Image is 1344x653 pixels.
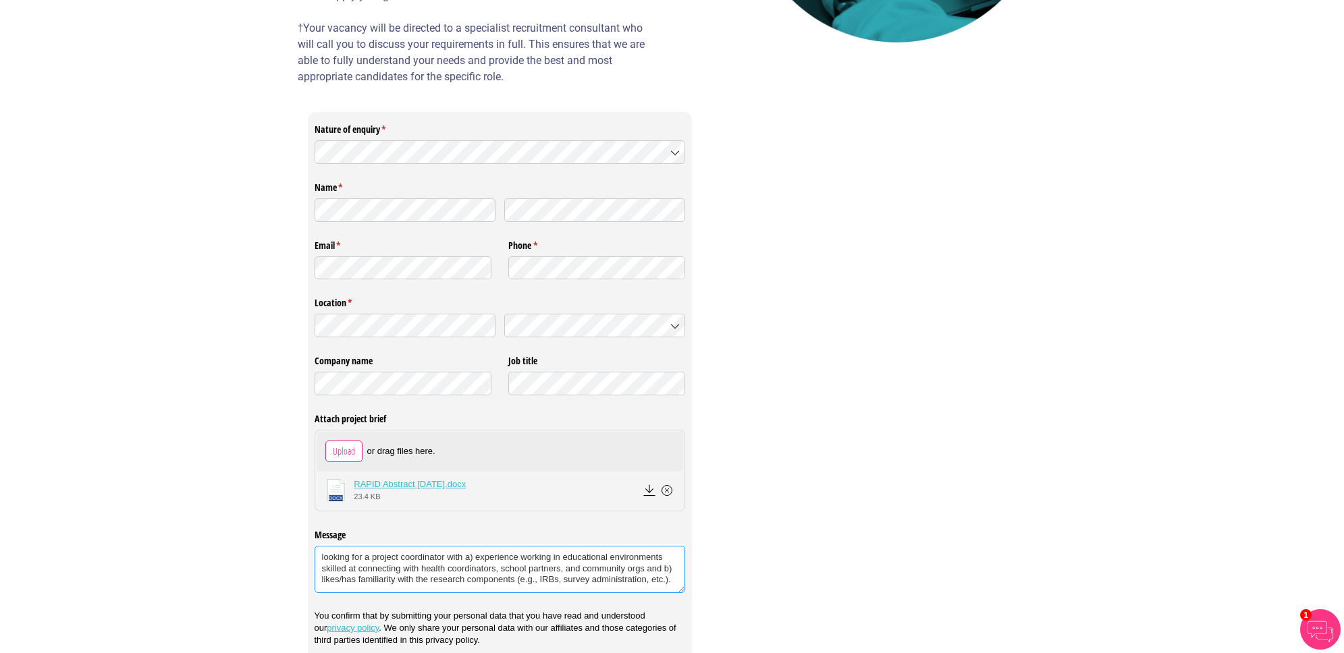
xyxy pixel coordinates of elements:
[660,483,674,498] button: Remove RAPID Abstract 9Oct2024.docx
[642,483,657,498] button: Download RAPID Abstract 9Oct2024.docx
[325,441,362,462] button: Upload
[1300,609,1312,621] span: 1
[1300,609,1341,650] img: Chatbot
[315,198,496,222] input: First
[315,292,686,310] legend: Location
[329,495,343,501] text: docx
[354,492,466,502] div: 23.4 KB
[315,408,686,426] label: Attach project brief
[354,478,466,490] a: RAPID Abstract [DATE].docx
[315,350,491,368] label: Company name
[315,610,686,647] p: You confirm that by submitting your personal data that you have read and understood our . We only...
[508,350,685,368] label: Job title
[298,20,662,85] p: †Your vacancy will be directed to a specialist recruitment consultant who will call you to discus...
[315,234,491,252] label: Email
[315,314,496,337] input: State / Province / Region
[327,623,379,633] a: privacy policy
[504,314,686,337] input: Country
[508,234,685,252] label: Phone
[315,177,686,194] legend: Name
[315,523,686,541] label: Message
[332,444,356,459] span: Upload
[367,445,435,457] span: or drag files here.
[315,119,686,136] label: Nature of enquiry
[504,198,686,222] input: Last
